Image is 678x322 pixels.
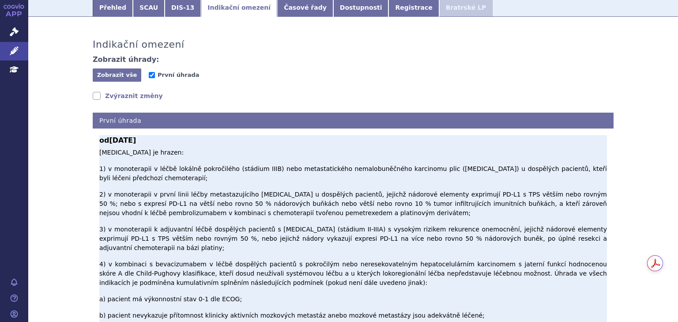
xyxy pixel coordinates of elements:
h4: Zobrazit úhrady: [93,55,159,64]
b: od [99,135,607,146]
span: Zobrazit vše [97,72,137,78]
input: První úhrada [149,72,155,78]
button: Zobrazit vše [93,68,141,82]
h4: První úhrada [93,113,614,129]
h3: Indikační omezení [93,39,185,50]
span: [DATE] [109,136,136,144]
span: První úhrada [158,72,199,78]
a: Zvýraznit změny [93,91,163,100]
